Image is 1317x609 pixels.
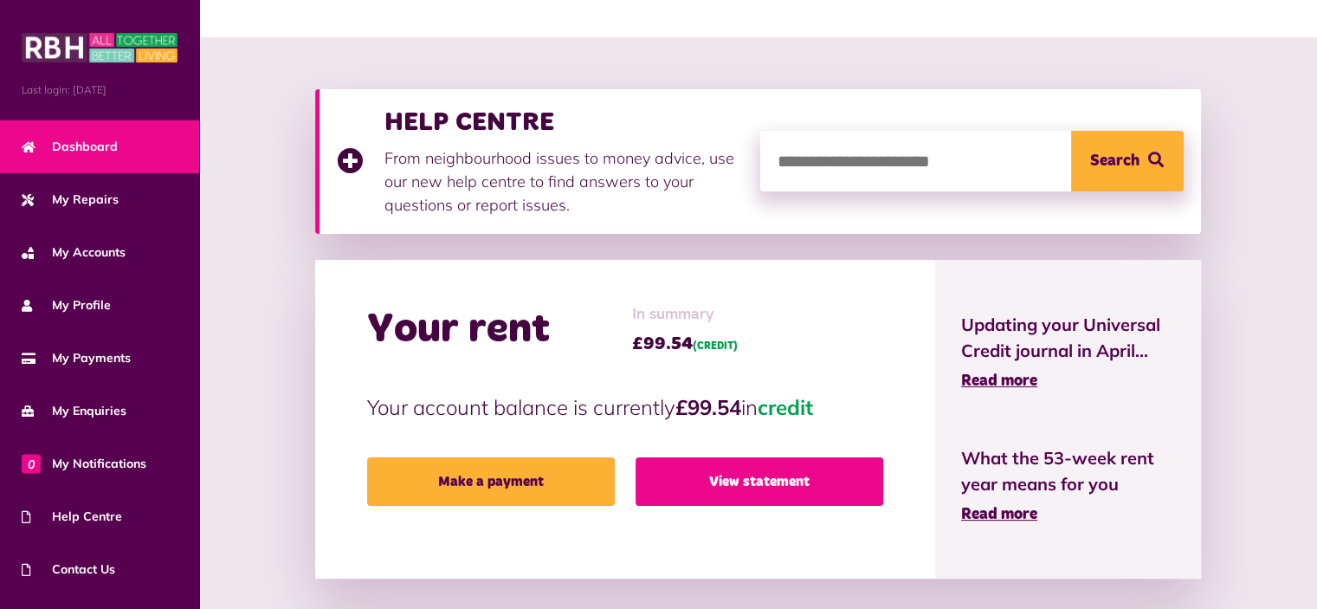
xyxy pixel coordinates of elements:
[636,457,883,506] a: View statement
[693,341,738,352] span: (CREDIT)
[961,312,1175,393] a: Updating your Universal Credit journal in April... Read more
[22,82,178,98] span: Last login: [DATE]
[367,392,883,423] p: Your account balance is currently in
[22,138,118,156] span: Dashboard
[961,445,1175,497] span: What the 53-week rent year means for you
[1071,131,1184,191] button: Search
[632,303,738,327] span: In summary
[22,455,146,473] span: My Notifications
[22,508,122,526] span: Help Centre
[384,146,743,217] p: From neighbourhood issues to money advice, use our new help centre to find answers to your questi...
[384,107,743,138] h3: HELP CENTRE
[961,507,1037,522] span: Read more
[22,191,119,209] span: My Repairs
[22,402,126,420] span: My Enquiries
[961,445,1175,527] a: What the 53-week rent year means for you Read more
[22,454,41,473] span: 0
[22,296,111,314] span: My Profile
[758,394,813,420] span: credit
[22,30,178,65] img: MyRBH
[22,349,131,367] span: My Payments
[1090,131,1139,191] span: Search
[961,312,1175,364] span: Updating your Universal Credit journal in April...
[632,331,738,357] span: £99.54
[675,394,741,420] strong: £99.54
[22,243,126,262] span: My Accounts
[961,373,1037,389] span: Read more
[367,305,550,355] h2: Your rent
[367,457,615,506] a: Make a payment
[22,560,115,579] span: Contact Us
